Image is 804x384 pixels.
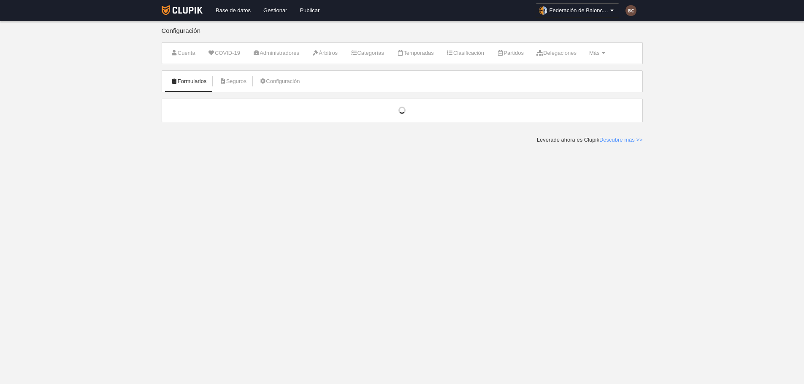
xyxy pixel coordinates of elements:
a: Configuración [254,75,304,88]
a: COVID-19 [203,47,245,59]
a: Más [585,47,610,59]
span: Más [589,50,600,56]
a: Cuenta [166,47,200,59]
a: Partidos [492,47,528,59]
img: c2l6ZT0zMHgzMCZmcz05JnRleHQ9QkMmYmc9NmQ0YzQx.png [625,5,636,16]
a: Categorías [346,47,389,59]
span: Federación de Baloncesto de Ceuta [550,6,609,15]
a: Delegaciones [532,47,581,59]
div: Leverade ahora es Clupik [537,136,643,144]
img: Clupik [162,5,203,15]
a: Descubre más >> [599,137,643,143]
img: Oa2PHPjnzRvi.30x30.jpg [539,6,547,15]
a: Temporadas [392,47,439,59]
a: Federación de Baloncesto de Ceuta [536,3,619,18]
a: Formularios [166,75,211,88]
div: Cargando [171,107,634,114]
a: Administradores [248,47,304,59]
a: Clasificación [442,47,489,59]
a: Seguros [214,75,251,88]
a: Árbitros [307,47,342,59]
div: Configuración [162,27,643,42]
